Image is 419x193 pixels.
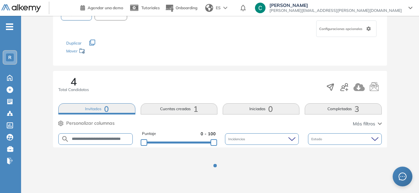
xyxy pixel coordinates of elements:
span: [PERSON_NAME][EMAIL_ADDRESS][PERSON_NAME][DOMAIN_NAME] [269,8,402,13]
span: Más filtros [353,120,375,127]
img: world [205,4,213,12]
span: Puntaje [142,131,156,137]
div: Configuraciones opcionales [316,20,377,37]
span: R [8,55,12,60]
a: Agendar una demo [80,3,123,11]
span: message [399,173,406,180]
div: Mover [66,46,132,58]
span: 4 [70,76,77,87]
div: Incidencias [225,133,299,145]
img: SEARCH_ALT [61,135,69,143]
button: Más filtros [353,120,382,127]
span: 0 - 100 [201,131,216,137]
span: Agendar una demo [88,5,123,10]
span: Personalizar columnas [66,120,115,127]
span: [PERSON_NAME] [269,3,402,8]
span: Duplicar [66,41,81,46]
span: Incidencias [228,137,246,142]
div: Estado [308,133,382,145]
span: Estado [311,137,323,142]
img: Logo [1,4,41,13]
span: Configuraciones opcionales [319,26,364,31]
span: Onboarding [176,5,197,10]
span: Total Candidatos [58,87,89,93]
button: Invitados0 [58,103,135,114]
button: Completadas3 [305,103,381,114]
span: Tutoriales [141,5,160,10]
i: - [6,26,13,27]
button: Onboarding [165,1,197,15]
span: ES [216,5,221,11]
button: Cuentas creadas1 [141,103,217,114]
img: arrow [223,7,227,9]
button: Personalizar columnas [58,120,115,127]
button: Iniciadas0 [223,103,299,114]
